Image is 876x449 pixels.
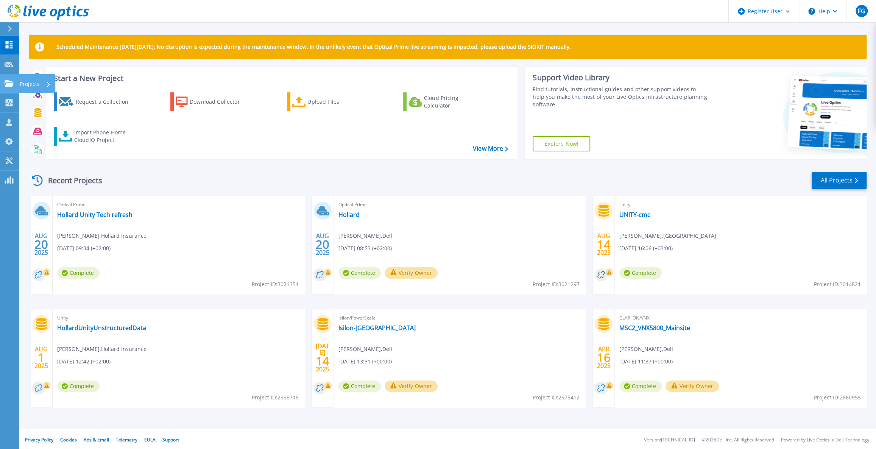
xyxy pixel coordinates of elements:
span: [DATE] 11:37 (+00:00) [619,357,673,366]
div: Request a Collection [75,94,136,109]
span: [DATE] 08:53 (+02:00) [338,244,392,253]
span: Complete [57,267,100,279]
a: Cloud Pricing Calculator [403,92,488,111]
span: 1 [38,354,45,361]
span: [PERSON_NAME] , Hollard Insurance [57,232,147,240]
span: Complete [619,380,662,392]
span: Unity [57,314,300,322]
span: Project ID: 2860955 [814,393,861,402]
span: Unity [619,201,862,209]
a: Request a Collection [54,92,138,111]
span: 20 [34,241,48,248]
a: Hollard [338,211,360,218]
div: [DATE] 2025 [315,344,330,371]
span: [DATE] 16:06 (+03:00) [619,244,673,253]
div: Recent Projects [29,171,112,190]
p: Scheduled Maintenance [DATE][DATE]: No disruption is expected during the maintenance window. In t... [56,44,571,50]
div: Download Collector [190,94,250,109]
span: FG [857,8,865,14]
button: Verify Owner [385,380,438,392]
span: Isilon/PowerScale [338,314,581,322]
li: Version: [TECHNICAL_ID] [644,438,695,443]
h3: Start a New Project [54,74,508,83]
a: Ads & Email [84,437,109,443]
span: [PERSON_NAME] , Dell [338,232,392,240]
span: Complete [338,380,381,392]
a: Privacy Policy [25,437,53,443]
div: Support Video Library [533,73,708,83]
a: Support [162,437,179,443]
span: Complete [57,380,100,392]
span: Project ID: 3021351 [252,280,299,288]
span: Complete [619,267,662,279]
a: Explore Now! [533,136,590,151]
li: © 2025 Dell Inc. All Rights Reserved [702,438,774,443]
div: Find tutorials, instructional guides and other support videos to help you make the most of your L... [533,86,708,108]
span: [PERSON_NAME] , Hollard Insurance [57,345,147,353]
div: Cloud Pricing Calculator [424,94,485,109]
a: Download Collector [170,92,255,111]
span: Complete [338,267,381,279]
div: AUG 2025 [597,231,611,258]
span: Project ID: 3021297 [533,280,580,288]
span: [DATE] 12:42 (+02:00) [57,357,111,366]
span: Project ID: 3014821 [814,280,861,288]
button: Verify Owner [666,380,719,392]
span: [PERSON_NAME] , Dell [338,345,392,353]
span: Project ID: 2998718 [252,393,299,402]
span: [DATE] 09:34 (+02:00) [57,244,111,253]
div: Import Phone Home CloudIQ Project [74,129,133,144]
span: 14 [597,241,611,248]
span: 14 [316,358,329,364]
a: HollardUnityUnstructuredData [57,324,146,332]
a: Telemetry [116,437,137,443]
div: AUG 2025 [34,231,48,258]
div: Upload Files [307,94,368,109]
li: Powered by Live Optics, a Dell Technology [781,438,869,443]
a: Upload Files [287,92,371,111]
div: AUG 2025 [34,344,48,371]
span: [PERSON_NAME] , Dell [619,345,673,353]
span: Project ID: 2975412 [533,393,580,402]
a: All Projects [812,172,867,189]
span: [PERSON_NAME] , [GEOGRAPHIC_DATA] [619,232,716,240]
a: MSC2_VNX5800_Mainsite [619,324,690,332]
button: Verify Owner [385,267,438,279]
span: [DATE] 13:31 (+00:00) [338,357,392,366]
div: APR 2025 [597,344,611,371]
span: Optical Prime [57,201,300,209]
a: UNITY-cmc [619,211,650,218]
a: View More [473,145,508,152]
span: 16 [597,354,611,361]
p: Projects [20,74,40,94]
div: AUG 2025 [315,231,330,258]
a: Isilon-[GEOGRAPHIC_DATA] [338,324,416,332]
span: Optical Prime [338,201,581,209]
a: EULA [144,437,156,443]
a: Cookies [60,437,77,443]
span: CLARiiON/VNX [619,314,862,322]
a: Hollard Unity Tech refresh [57,211,132,218]
span: 20 [316,241,329,248]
